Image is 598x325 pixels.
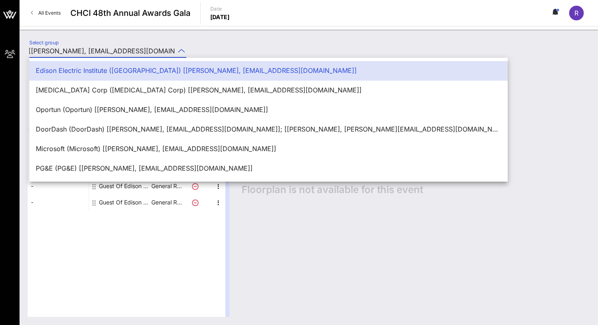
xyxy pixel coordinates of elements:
[150,194,183,211] p: General R…
[569,6,584,20] div: R
[28,129,89,145] div: -
[28,178,89,194] div: -
[242,184,423,196] span: Floorplan is not available for this event
[38,10,61,16] span: All Events
[150,178,183,194] p: General R…
[210,5,230,13] p: Date
[36,67,501,75] div: Edison Electric Institute ([GEOGRAPHIC_DATA]) [[PERSON_NAME], [EMAIL_ADDRESS][DOMAIN_NAME]]
[26,7,65,20] a: All Events
[36,106,501,114] div: Oportun (Oportun) [[PERSON_NAME], [EMAIL_ADDRESS][DOMAIN_NAME]]
[28,117,89,125] span: Table, Seat
[36,86,501,94] div: [MEDICAL_DATA] Corp ([MEDICAL_DATA] Corp) [[PERSON_NAME], [EMAIL_ADDRESS][DOMAIN_NAME]]
[28,162,89,178] div: -
[210,13,230,21] p: [DATE]
[574,9,578,17] span: R
[36,145,501,153] div: Microsoft (Microsoft) [[PERSON_NAME], [EMAIL_ADDRESS][DOMAIN_NAME]]
[99,178,150,194] div: Guest Of Edison Electric Institute
[99,194,150,211] div: Guest Of Edison Electric Institute
[28,145,89,162] div: -
[28,194,89,211] div: -
[36,165,501,172] div: PG&E (PG&E) [[PERSON_NAME], [EMAIL_ADDRESS][DOMAIN_NAME]]
[70,7,190,19] span: CHCI 48th Annual Awards Gala
[29,40,59,46] label: Select group
[36,125,501,133] div: DoorDash (DoorDash) [[PERSON_NAME], [EMAIL_ADDRESS][DOMAIN_NAME]]; [[PERSON_NAME], [PERSON_NAME][...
